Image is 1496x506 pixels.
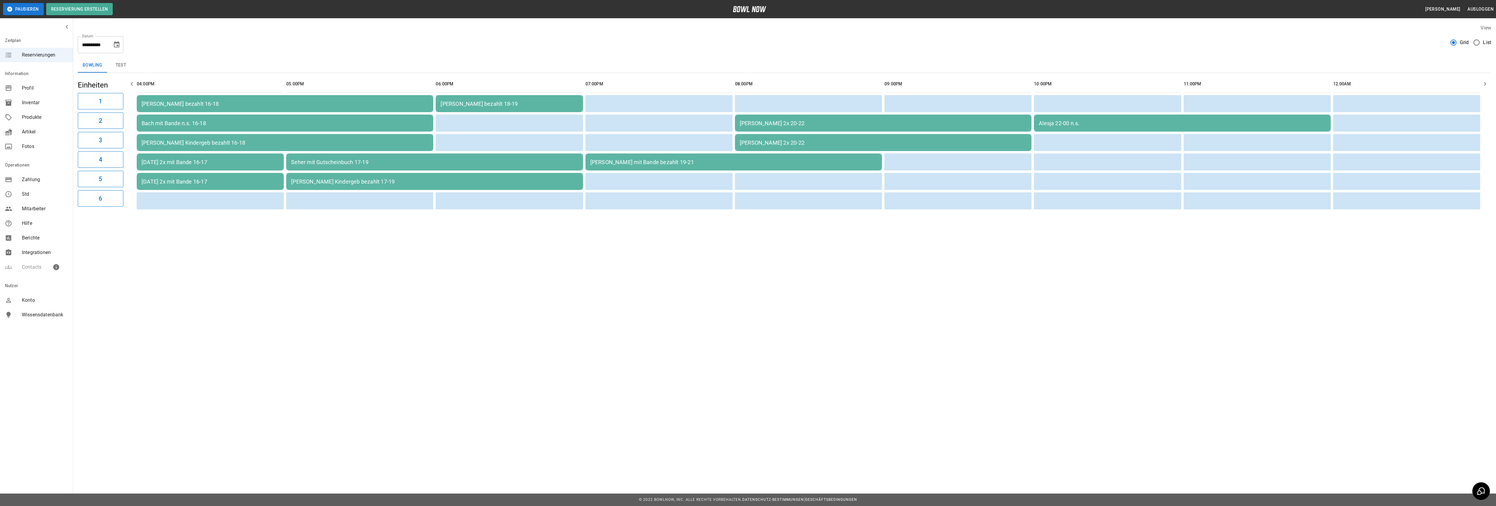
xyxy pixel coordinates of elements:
div: Seher mit Gutscheinbuch 17-19 [291,159,578,165]
th: 11:00PM [1184,75,1331,93]
div: [DATE] 2x mit Bande 16-17 [142,178,279,185]
span: Produkte [22,114,68,121]
span: Profil [22,84,68,92]
a: Datenschutz-Bestimmungen [742,497,804,502]
div: inventory tabs [78,58,1491,73]
span: Mitarbeiter [22,205,68,212]
button: 3 [78,132,123,148]
img: logo [733,6,766,12]
div: [PERSON_NAME] Kindergeb bezahlt 17-19 [291,178,578,185]
h6: 3 [99,135,102,145]
span: Reservierungen [22,51,68,59]
button: 5 [78,171,123,187]
th: 07:00PM [585,75,733,93]
button: 1 [78,93,123,109]
div: Alesja 22-00 n.s. [1039,120,1326,126]
table: sticky table [134,73,1483,212]
button: 4 [78,151,123,168]
h6: 2 [99,116,102,126]
span: Fotos [22,143,68,150]
th: 05:00PM [286,75,433,93]
div: [PERSON_NAME] mit Bande bezahlt 19-21 [590,159,877,165]
h6: 1 [99,96,102,106]
span: Inventar [22,99,68,106]
div: [PERSON_NAME] bezahlt 16-18 [142,101,428,107]
div: [PERSON_NAME] Kindergeb bezahlt 16-18 [142,139,428,146]
div: [DATE] 2x mit Bande 16-17 [142,159,279,165]
div: [PERSON_NAME] 2x 20-22 [740,120,1027,126]
button: test [107,58,135,73]
th: 04:00PM [137,75,284,93]
th: 06:00PM [436,75,583,93]
span: Berichte [22,234,68,242]
button: Choose date, selected date is 17. Okt. 2025 [111,39,123,51]
h6: 6 [99,194,102,203]
span: Integrationen [22,249,68,256]
th: 10:00PM [1034,75,1181,93]
button: Bowling [78,58,107,73]
label: View [1481,25,1491,31]
h6: 4 [99,155,102,164]
button: 6 [78,190,123,207]
div: Bach mit Bande n.s. 16-18 [142,120,428,126]
th: 08:00PM [735,75,882,93]
button: Reservierung erstellen [46,3,113,15]
button: 2 [78,112,123,129]
button: [PERSON_NAME] [1423,4,1463,15]
span: Grid [1460,39,1469,46]
span: Std [22,191,68,198]
span: List [1483,39,1491,46]
a: Geschäftsbedingungen [805,497,857,502]
th: 09:00PM [884,75,1031,93]
h6: 5 [99,174,102,184]
div: [PERSON_NAME] 2x 20-22 [740,139,1027,146]
span: Hilfe [22,220,68,227]
span: Wissensdatenbank [22,311,68,318]
button: Ausloggen [1465,4,1496,15]
span: Artikel [22,128,68,136]
div: [PERSON_NAME] bezahlt 18-19 [441,101,578,107]
th: 12:00AM [1333,75,1480,93]
span: Konto [22,297,68,304]
span: © 2022 BowlNow, Inc. Alle Rechte vorbehalten. [639,497,742,502]
button: Pausieren [3,3,44,15]
span: Zahlung [22,176,68,183]
h5: Einheiten [78,80,123,90]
